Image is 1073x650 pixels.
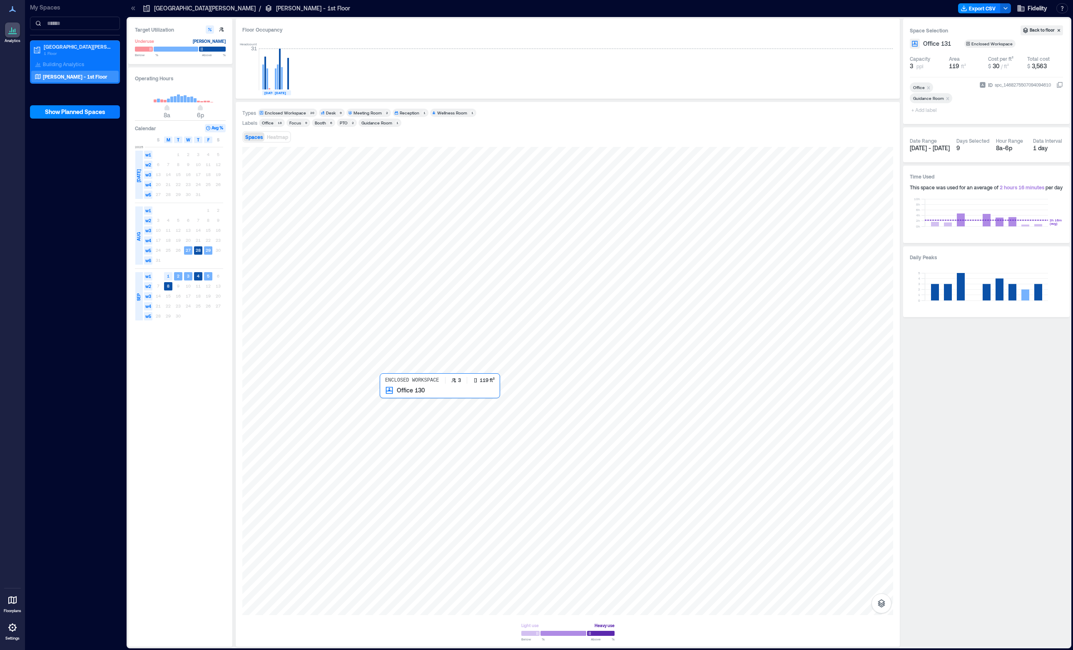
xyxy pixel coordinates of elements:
[961,63,966,69] span: ft²
[144,216,152,225] span: w2
[329,120,334,125] div: 6
[918,293,920,297] tspan: 1
[144,312,152,320] span: w5
[207,136,209,143] span: F
[916,208,920,212] tspan: 6h
[956,137,989,144] div: Days Selected
[910,104,940,116] span: + Add label
[354,110,382,116] div: Meeting Room
[1027,63,1030,69] span: $
[1014,2,1050,15] button: Fidelity
[144,181,152,189] span: w4
[913,95,944,101] div: Guidance Room
[245,134,263,140] span: Spaces
[944,95,952,101] div: Remove Guidance Room
[521,637,545,642] span: Below %
[202,52,226,57] span: Above %
[135,74,226,82] h3: Operating Hours
[916,63,924,69] span: ppl
[144,206,152,215] span: w1
[994,81,1052,89] div: spc_1468275507094094610
[956,144,989,152] div: 9
[135,144,143,149] span: 2025
[988,81,993,89] span: ID
[206,248,211,253] text: 29
[916,218,920,223] tspan: 2h
[144,151,152,159] span: w1
[918,271,920,275] tspan: 5
[350,120,355,125] div: 2
[186,136,190,143] span: W
[259,4,261,12] p: /
[384,110,389,115] div: 2
[964,40,1026,48] button: Enclosed Workspace
[949,62,959,69] span: 119
[521,621,539,630] div: Light use
[914,197,920,201] tspan: 10h
[197,136,199,143] span: T
[910,137,937,144] div: Date Range
[30,105,120,119] button: Show Planned Spaces
[910,184,1063,191] div: This space was used for an average of per day
[5,38,20,43] p: Analytics
[144,272,152,280] span: w1
[193,37,226,45] div: [PERSON_NAME]
[44,43,114,50] p: [GEOGRAPHIC_DATA][PERSON_NAME]
[1028,4,1047,12] span: Fidelity
[918,282,920,286] tspan: 3
[45,108,105,116] span: Show Planned Spaces
[44,50,114,57] p: 1 Floor
[2,618,22,643] a: Settings
[1,590,24,616] a: Floorplans
[1056,82,1063,88] button: IDspc_1468275507094094610
[1032,62,1047,69] span: 3,563
[338,110,343,115] div: 9
[1027,55,1050,62] div: Total cost
[1033,144,1063,152] div: 1 day
[2,20,23,46] a: Analytics
[262,120,274,126] div: Office
[276,4,350,12] p: [PERSON_NAME] - 1st Floor
[167,283,169,288] text: 8
[1033,137,1062,144] div: Data Interval
[144,161,152,169] span: w2
[144,292,152,300] span: w3
[205,124,226,132] button: Avg %
[326,110,336,116] div: Desk
[993,62,999,69] span: 30
[135,52,158,57] span: Below %
[197,112,204,119] span: 6p
[242,119,257,126] div: Labels
[157,136,159,143] span: S
[1021,25,1063,35] button: Back to floor
[276,120,283,125] div: 18
[167,136,170,143] span: M
[925,84,933,90] div: Remove Office
[265,110,306,116] div: Enclosed Workspace
[164,112,170,119] span: 8a
[43,61,84,67] p: Building Analytics
[144,171,152,179] span: w3
[177,273,179,278] text: 2
[437,110,467,116] div: Wellness Room
[400,110,419,116] div: Reception
[135,169,142,182] span: [DATE]
[918,276,920,280] tspan: 4
[135,25,226,34] h3: Target Utilization
[910,55,930,62] div: Capacity
[918,298,920,303] tspan: 0
[30,3,120,12] p: My Spaces
[309,110,316,115] div: 20
[910,26,1021,35] h3: Space Selection
[267,134,288,140] span: Heatmap
[923,40,961,48] button: Office 131
[910,62,946,70] button: 3 ppl
[916,213,920,217] tspan: 4h
[5,636,20,641] p: Settings
[422,110,427,115] div: 1
[217,136,219,143] span: S
[144,191,152,199] span: w5
[988,63,991,69] span: $
[913,84,925,90] div: Office
[167,273,169,278] text: 1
